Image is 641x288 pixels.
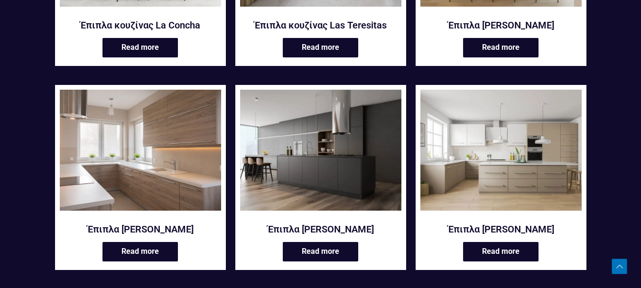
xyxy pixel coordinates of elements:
a: Έπιπλα κουζίνας La Concha [60,19,221,31]
a: Read more about “Έπιπλα κουζίνας Querim” [463,242,539,261]
a: Read more about “Έπιπλα κουζίνας Matira” [463,38,539,57]
a: Έπιπλα κουζίνας Las Teresitas [240,19,401,31]
a: Read more about “Έπιπλα κουζίνας Las Teresitas” [283,38,358,57]
img: Oludeniz κουζίνα [240,90,401,211]
a: Read more about “Έπιπλα κουζίνας La Concha” [102,38,178,57]
a: Έπιπλα κουζίνας Oludeniz [240,90,401,217]
a: Έπιπλα κουζίνας Nudey [60,90,221,217]
a: Έπιπλα κουζίνας Querim [420,90,582,217]
a: Έπιπλα [PERSON_NAME] [240,223,401,235]
a: Έπιπλα [PERSON_NAME] [420,223,582,235]
a: Έπιπλα [PERSON_NAME] [60,223,221,235]
a: Read more about “Έπιπλα κουζίνας Nudey” [102,242,178,261]
a: Read more about “Έπιπλα κουζίνας Oludeniz” [283,242,358,261]
a: Έπιπλα [PERSON_NAME] [420,19,582,31]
